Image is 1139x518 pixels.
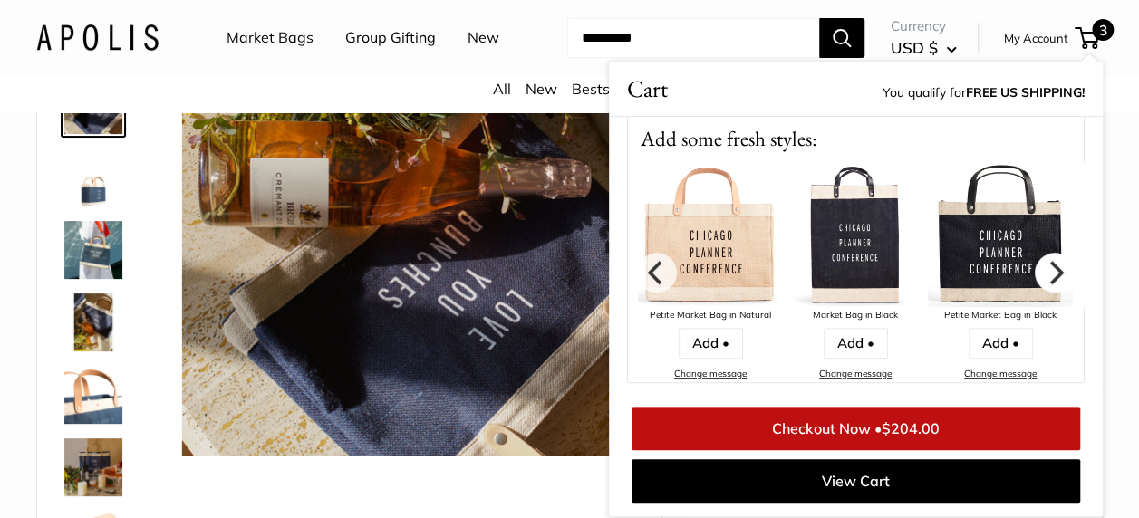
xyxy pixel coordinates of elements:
span: $204.00 [882,419,940,437]
img: Petite Market Bag in Navy [64,293,122,351]
a: description_Super soft and durable leather handles. [61,362,126,427]
a: New [526,80,557,98]
a: Add • [824,328,888,359]
a: Change message [964,368,1037,379]
span: You qualify for [883,81,1085,107]
img: Petite Market Bag in Navy [182,4,634,456]
span: 3 [1092,19,1114,41]
a: Petite Market Bag in Navy [61,290,126,355]
button: Previous [637,253,677,293]
button: Next [1035,253,1075,293]
a: Add • [969,328,1033,359]
img: Petite Market Bag in Navy [64,149,122,206]
button: USD $ [891,34,957,62]
a: Change message [674,368,747,379]
span: Cart [627,72,668,107]
img: Apolis [36,24,159,51]
a: Petite Market Bag in Navy [61,217,126,283]
img: Petite Market Bag in Navy [64,221,122,279]
img: Petite Market Bag in Navy [64,438,122,496]
a: New [468,24,499,52]
a: Petite Market Bag in Navy [61,145,126,210]
div: Market Bag in Black [783,307,928,324]
a: My Account [1004,27,1068,49]
a: Bestsellers [572,80,646,98]
p: Add some fresh styles: [628,116,1084,162]
div: Petite Market Bag in Natural [638,307,783,324]
a: Market Bags [227,24,314,52]
a: All [493,80,511,98]
a: Checkout Now •$204.00 [632,407,1080,450]
input: Search... [567,18,819,58]
button: Search [819,18,864,58]
div: Petite Market Bag in Black [928,307,1073,324]
a: Add • [679,328,743,359]
iframe: Sign Up via Text for Offers [14,449,194,504]
a: Petite Market Bag in Navy [61,435,126,500]
img: description_Super soft and durable leather handles. [64,366,122,424]
a: Change message [819,368,892,379]
strong: FREE US SHIPPING! [966,84,1085,101]
a: View Cart [632,459,1080,503]
span: Currency [891,14,957,39]
a: Group Gifting [345,24,436,52]
a: 3 [1076,27,1099,49]
span: USD $ [891,38,938,57]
